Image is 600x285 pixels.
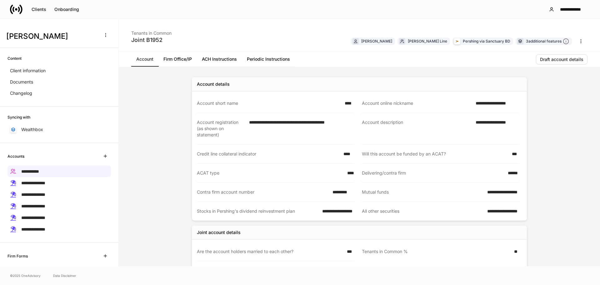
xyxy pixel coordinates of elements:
div: Pershing via Sanctuary BD [463,38,510,44]
h6: Content [7,55,22,61]
a: Changelog [7,88,111,99]
a: ACH Instructions [197,52,242,67]
h3: [PERSON_NAME] [6,31,97,41]
div: Joint account details [197,229,241,236]
div: [PERSON_NAME] [361,38,392,44]
a: Documents [7,76,111,88]
div: Account online nickname [362,100,472,106]
a: Account [131,52,158,67]
div: [PERSON_NAME] Line [408,38,447,44]
div: Joint B1952 [131,36,172,44]
h6: Accounts [7,153,24,159]
h6: Firm Forms [7,253,28,259]
button: Clients [27,4,50,14]
a: Wealthbox [7,124,111,135]
div: Credit line collateral indicator [197,151,340,157]
div: ACAT type [197,170,343,176]
div: Mutual funds [362,189,483,195]
div: Account short name [197,100,341,106]
a: Periodic Instructions [242,52,295,67]
div: Contra firm account number [197,189,329,195]
span: © 2025 OneAdvisory [10,273,41,278]
div: Tenants in Common % [362,248,510,255]
p: Client information [10,68,46,74]
div: Onboarding [54,7,79,12]
h6: Syncing with [7,114,30,120]
p: Wealthbox [21,126,43,133]
div: 3 additional features [526,38,569,45]
a: Data Disclaimer [53,273,76,278]
p: Documents [10,79,33,85]
div: Delivering/contra firm [362,170,504,176]
p: Changelog [10,90,32,96]
div: Account registration (as shown on statement) [197,119,245,138]
div: Account description [362,119,472,138]
button: Draft account details [536,54,587,64]
div: Are the account holders married to each other? [197,248,343,255]
div: Account details [197,81,230,87]
div: Stocks in Pershing's dividend reinvestment plan [197,208,318,214]
a: Firm Office/IP [158,52,197,67]
div: All other securities [362,208,483,214]
button: Onboarding [50,4,83,14]
div: Tenants in Common [131,26,172,36]
div: Draft account details [540,57,583,62]
div: Will this account be funded by an ACAT? [362,151,508,157]
div: Clients [32,7,46,12]
a: Client information [7,65,111,76]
